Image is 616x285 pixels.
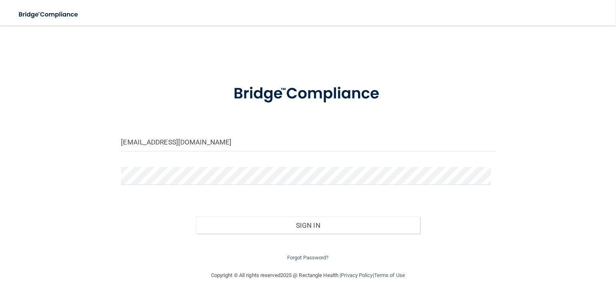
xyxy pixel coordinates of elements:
[217,74,399,114] img: bridge_compliance_login_screen.278c3ca4.svg
[478,240,606,271] iframe: Drift Widget Chat Controller
[196,217,420,234] button: Sign In
[12,6,86,23] img: bridge_compliance_login_screen.278c3ca4.svg
[121,133,495,151] input: Email
[341,272,372,278] a: Privacy Policy
[287,255,329,261] a: Forgot Password?
[374,272,405,278] a: Terms of Use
